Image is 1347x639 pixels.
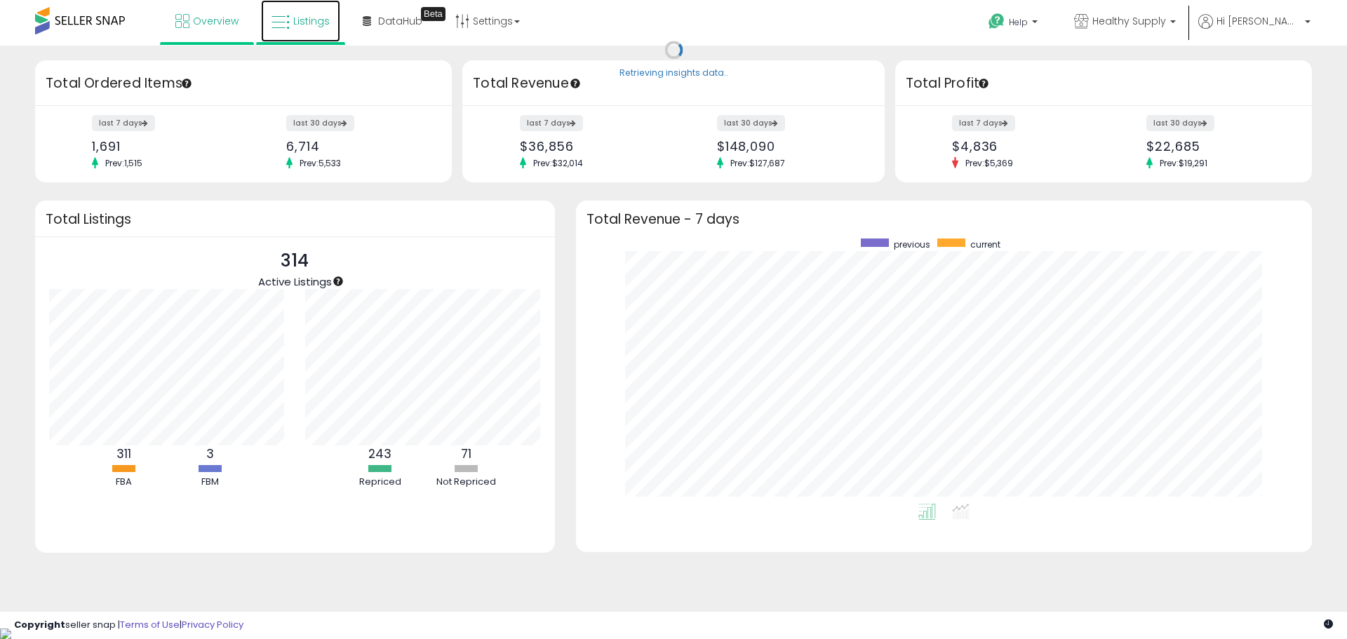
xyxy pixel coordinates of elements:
div: $36,856 [520,139,663,154]
div: 1,691 [92,139,233,154]
span: Prev: $127,687 [723,157,792,169]
p: 314 [258,248,332,274]
h3: Total Revenue - 7 days [587,214,1301,224]
h3: Total Ordered Items [46,74,441,93]
h3: Total Listings [46,214,544,224]
span: DataHub [378,14,422,28]
div: $148,090 [717,139,860,154]
div: 6,714 [286,139,427,154]
div: Not Repriced [424,476,509,489]
div: Tooltip anchor [180,77,193,90]
div: $4,836 [952,139,1093,154]
div: Tooltip anchor [977,77,990,90]
h3: Total Revenue [473,74,874,93]
span: Healthy Supply [1092,14,1166,28]
div: FBA [81,476,166,489]
span: Prev: $19,291 [1153,157,1214,169]
label: last 7 days [92,115,155,131]
b: 243 [368,445,391,462]
div: seller snap | | [14,619,243,632]
span: Help [1009,16,1028,28]
span: Listings [293,14,330,28]
label: last 30 days [1146,115,1214,131]
div: Repriced [338,476,422,489]
span: Prev: $5,369 [958,157,1020,169]
label: last 7 days [520,115,583,131]
label: last 30 days [717,115,785,131]
a: Help [977,2,1052,46]
i: Get Help [988,13,1005,30]
a: Terms of Use [120,618,180,631]
div: Tooltip anchor [332,275,344,288]
span: Active Listings [258,274,332,289]
span: Hi [PERSON_NAME] [1217,14,1301,28]
b: 71 [461,445,471,462]
a: Privacy Policy [182,618,243,631]
div: Tooltip anchor [421,7,445,21]
div: Retrieving insights data.. [619,67,728,80]
a: Hi [PERSON_NAME] [1198,14,1311,46]
b: 3 [206,445,214,462]
div: $22,685 [1146,139,1287,154]
strong: Copyright [14,618,65,631]
div: FBM [168,476,252,489]
span: Prev: 1,515 [98,157,149,169]
span: Prev: $32,014 [526,157,590,169]
h3: Total Profit [906,74,1301,93]
label: last 7 days [952,115,1015,131]
b: 311 [116,445,131,462]
span: Overview [193,14,239,28]
div: Tooltip anchor [569,77,582,90]
span: Prev: 5,533 [293,157,348,169]
label: last 30 days [286,115,354,131]
span: current [970,238,1000,250]
span: previous [894,238,930,250]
